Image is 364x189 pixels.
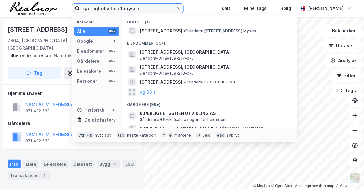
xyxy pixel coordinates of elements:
[140,56,194,61] span: Eiendom • 3118-159-217-0-0
[8,160,21,168] div: Info
[95,133,112,138] div: nytt søk
[140,27,182,35] span: [STREET_ADDRESS]
[8,52,131,59] div: Namdalsvegen 26
[332,84,361,97] button: Tags
[108,79,117,84] div: 99+
[308,5,344,12] div: [PERSON_NAME]
[25,108,50,113] div: 971 492 538
[77,20,119,24] div: Kategori
[323,39,361,52] button: Datasett
[140,78,182,86] span: [STREET_ADDRESS]
[244,5,267,12] div: Mine Tags
[25,138,50,143] div: 971 492 538
[8,67,61,79] button: Tag
[112,39,117,44] div: 1
[42,172,48,178] div: 1
[203,133,211,138] div: velg
[183,28,185,33] span: •
[8,120,136,127] div: Gårdeiere
[77,27,85,35] div: Alle
[333,159,364,189] div: Kontrollprogram for chat
[218,126,263,131] span: Gårdeiere • Borettslag
[8,37,104,52] div: 7804, [GEOGRAPHIC_DATA], [GEOGRAPHIC_DATA]
[319,24,361,37] button: Bokmerker
[77,57,100,65] div: Gårdeiere
[304,184,335,188] a: Improve this map
[333,159,364,189] iframe: Chat Widget
[325,54,361,67] button: Analyse
[140,63,290,71] span: [STREET_ADDRESS], [GEOGRAPHIC_DATA]
[140,88,158,96] button: og 96 til
[23,160,39,168] div: Eiere
[140,117,227,122] span: Gårdeiere • Utvikl./salg av egen fast eiendom
[227,133,239,138] div: avbryt
[8,24,69,34] div: [STREET_ADDRESS]
[108,59,117,64] div: 99+
[8,171,50,180] div: Transaksjoner
[77,77,97,85] div: Personer
[112,107,117,112] div: 0
[71,160,95,168] div: Datasett
[41,160,69,168] div: Leietakere
[140,48,290,56] span: [STREET_ADDRESS], [GEOGRAPHIC_DATA]
[140,71,194,76] span: Eiendom • 3118-159-213-0-0
[183,80,185,84] span: •
[222,5,230,12] div: Kart
[108,69,117,74] div: 99+
[272,184,302,188] a: OpenStreetMap
[183,80,237,85] span: Eiendom • 3101-61-161-0-0
[80,4,176,13] input: Søk på adresse, matrikkel, gårdeiere, leietakere eller personer
[253,184,270,188] a: Mapbox
[140,110,290,117] span: KJÆRLIGHETSSTIEN UTVIKLING AS
[77,37,93,45] div: Google
[183,28,256,33] span: Eiendom • [STREET_ADDRESS] Mysen
[122,15,297,26] div: Google (1)
[8,90,136,97] div: Hjemmelshaver
[108,29,117,34] div: 99+
[127,133,156,138] div: neste kategori
[175,133,191,138] div: markere
[77,67,101,75] div: Leietakere
[140,125,217,132] span: KJÆRLIGHETS-STIEN BORETTSLAG
[97,160,120,168] div: Bygg
[331,69,361,82] button: Filter
[77,132,94,138] div: Ctrl + k
[108,49,117,54] div: 99+
[122,36,297,47] div: Eiendommer (99+)
[122,97,297,108] div: Gårdeiere (99+)
[123,160,136,168] div: ESG
[216,132,226,138] div: esc
[77,106,104,114] div: Historikk
[116,132,126,138] div: tab
[77,47,104,55] div: Eiendommer
[218,126,220,131] span: •
[111,161,118,167] div: 12
[85,116,116,124] div: Delete history
[8,53,54,58] span: Tilhørende adresser:
[10,2,57,15] img: realnor-logo.934646d98de889bb5806.png
[280,5,291,12] div: Bolig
